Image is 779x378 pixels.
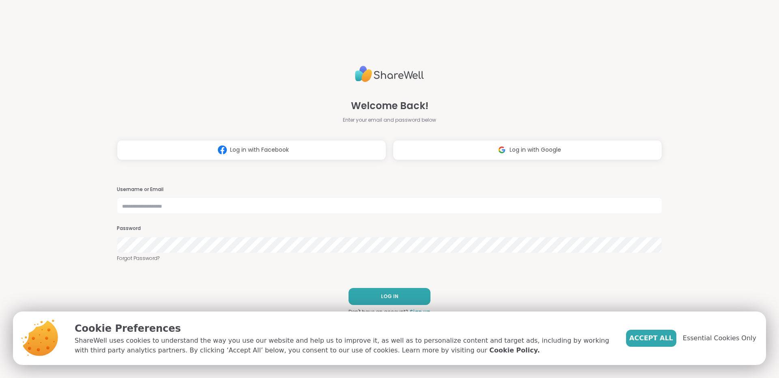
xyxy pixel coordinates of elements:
img: ShareWell Logomark [494,142,510,157]
button: Accept All [626,330,676,347]
span: Don't have an account? [349,308,408,316]
p: Cookie Preferences [75,321,613,336]
span: Log in with Facebook [230,146,289,154]
span: LOG IN [381,293,398,300]
span: Log in with Google [510,146,561,154]
button: Log in with Google [393,140,662,160]
span: Essential Cookies Only [683,333,756,343]
img: ShareWell Logo [355,62,424,86]
h3: Username or Email [117,186,662,193]
h3: Password [117,225,662,232]
button: Log in with Facebook [117,140,386,160]
span: Enter your email and password below [343,116,436,124]
img: ShareWell Logomark [215,142,230,157]
button: LOG IN [349,288,430,305]
p: ShareWell uses cookies to understand the way you use our website and help us to improve it, as we... [75,336,613,355]
a: Cookie Policy. [489,346,540,355]
span: Accept All [629,333,673,343]
a: Forgot Password? [117,255,662,262]
span: Welcome Back! [351,99,428,113]
a: Sign up [410,308,430,316]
